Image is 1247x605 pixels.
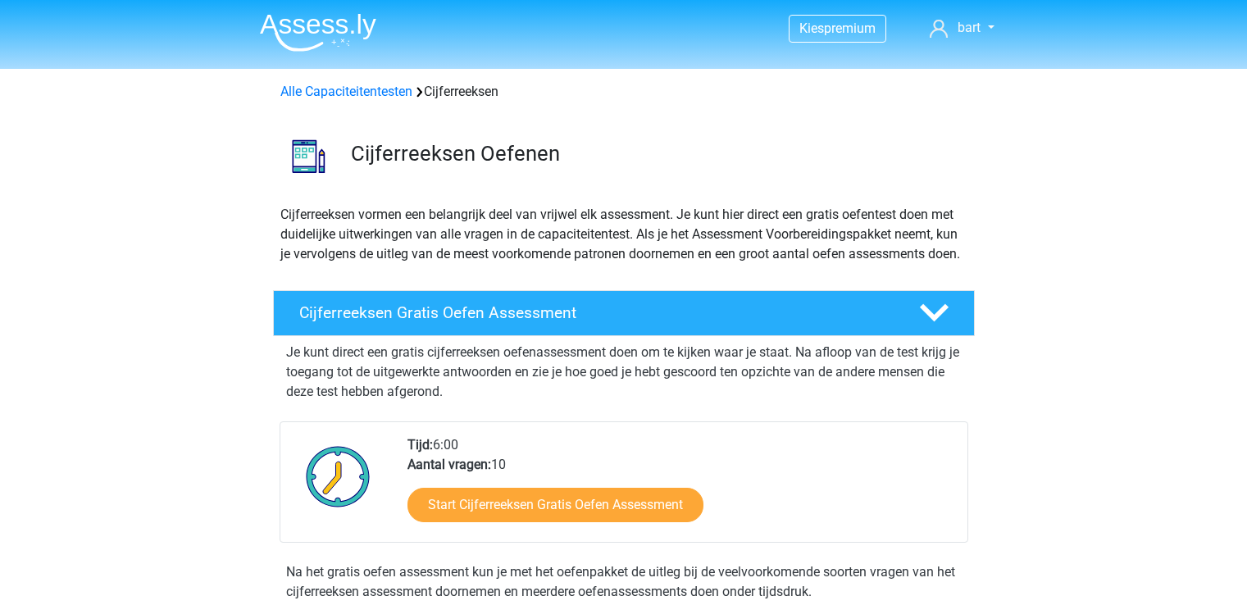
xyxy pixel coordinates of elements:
[824,20,876,36] span: premium
[266,290,981,336] a: Cijferreeksen Gratis Oefen Assessment
[799,20,824,36] span: Kies
[280,84,412,99] a: Alle Capaciteitentesten
[280,562,968,602] div: Na het gratis oefen assessment kun je met het oefenpakket de uitleg bij de veelvoorkomende soorte...
[299,303,893,322] h4: Cijferreeksen Gratis Oefen Assessment
[286,343,962,402] p: Je kunt direct een gratis cijferreeksen oefenassessment doen om te kijken waar je staat. Na afloo...
[958,20,981,35] span: bart
[407,488,703,522] a: Start Cijferreeksen Gratis Oefen Assessment
[260,13,376,52] img: Assessly
[274,121,344,191] img: cijferreeksen
[407,437,433,453] b: Tijd:
[923,18,1000,38] a: bart
[395,435,967,542] div: 6:00 10
[297,435,380,517] img: Klok
[280,205,967,264] p: Cijferreeksen vormen een belangrijk deel van vrijwel elk assessment. Je kunt hier direct een grat...
[274,82,974,102] div: Cijferreeksen
[407,457,491,472] b: Aantal vragen:
[351,141,962,166] h3: Cijferreeksen Oefenen
[790,17,885,39] a: Kiespremium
